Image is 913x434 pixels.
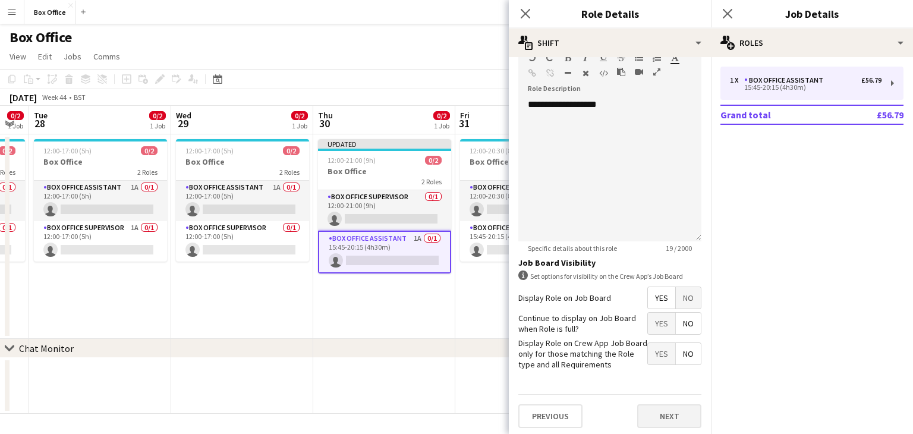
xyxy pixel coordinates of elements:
app-card-role: Box Office Supervisor0/112:00-20:30 (8h30m) [460,181,593,221]
h3: Job Details [711,6,913,21]
span: Jobs [64,51,81,62]
span: 12:00-21:00 (9h) [328,156,376,165]
span: Specific details about this role [518,244,626,253]
button: Horizontal Line [563,68,572,78]
span: 19 / 2000 [656,244,701,253]
h3: Box Office [460,156,593,167]
span: 31 [458,117,470,130]
app-card-role: Box Office Assistant1A0/112:00-17:00 (5h) [176,181,309,221]
td: £56.79 [839,105,903,124]
button: Fullscreen [653,67,661,77]
div: Roles [711,29,913,57]
button: Box Office [24,1,76,24]
app-card-role: Box Office Supervisor0/112:00-17:00 (5h) [176,221,309,262]
span: 0/2 [433,111,450,120]
button: Paste as plain text [617,67,625,77]
div: £56.79 [861,76,881,84]
button: Insert video [635,67,643,77]
app-card-role: Box Office Supervisor0/112:00-21:00 (9h) [318,190,451,231]
div: 1 Job [434,121,449,130]
button: Next [637,404,701,428]
span: Wed [176,110,191,121]
label: Display Role on Crew App Job Board only for those matching the Role type and all Requirements [518,338,647,370]
button: Previous [518,404,583,428]
span: Thu [318,110,333,121]
span: Fri [460,110,470,121]
span: 12:00-17:00 (5h) [185,146,234,155]
button: HTML Code [599,68,607,78]
app-job-card: Updated12:00-21:00 (9h)0/2Box Office2 RolesBox Office Supervisor0/112:00-21:00 (9h) Box Office As... [318,139,451,273]
div: 12:00-20:30 (8h30m)0/2Box Office2 RolesBox Office Supervisor0/112:00-20:30 (8h30m) Box Office Ass... [460,139,593,262]
app-card-role: Box Office Supervisor1A0/112:00-17:00 (5h) [34,221,167,262]
button: Bold [563,53,572,62]
app-card-role: Box Office Assistant0/115:45-20:15 (4h30m) [460,221,593,262]
div: 1 Job [8,121,23,130]
span: Tue [34,110,48,121]
button: Unordered List [635,53,643,62]
span: Edit [38,51,52,62]
span: No [676,313,701,334]
div: Updated [318,139,451,149]
label: Display Role on Job Board [518,293,611,303]
span: 0/2 [291,111,308,120]
span: 0/2 [149,111,166,120]
span: 0/2 [141,146,158,155]
span: 0/2 [7,111,24,120]
span: Comms [93,51,120,62]
a: Edit [33,49,56,64]
span: 28 [32,117,48,130]
button: Redo [546,53,554,62]
div: Box Office Assistant [744,76,828,84]
div: Chat Monitor [19,342,74,354]
span: 12:00-17:00 (5h) [43,146,92,155]
div: 1 Job [292,121,307,130]
div: BST [74,93,86,102]
button: Text Color [670,53,679,62]
span: No [676,343,701,364]
span: 12:00-20:30 (8h30m) [470,146,531,155]
span: 0/2 [425,156,442,165]
td: Grand total [720,105,839,124]
span: Yes [648,313,675,334]
div: Shift [509,29,711,57]
div: 1 Job [150,121,165,130]
app-job-card: 12:00-17:00 (5h)0/2Box Office2 RolesBox Office Assistant1A0/112:00-17:00 (5h) Box Office Supervis... [176,139,309,262]
a: Comms [89,49,125,64]
h1: Box Office [10,29,72,46]
h3: Role Details [509,6,711,21]
span: 30 [316,117,333,130]
a: View [5,49,31,64]
app-card-role: Box Office Assistant1A0/115:45-20:15 (4h30m) [318,231,451,273]
span: No [676,287,701,309]
div: 15:45-20:15 (4h30m) [730,84,881,90]
label: Continue to display on Job Board when Role is full? [518,313,647,334]
span: 0/2 [283,146,300,155]
a: Jobs [59,49,86,64]
span: View [10,51,26,62]
span: 2 Roles [421,177,442,186]
button: Strikethrough [617,53,625,62]
button: Undo [528,53,536,62]
h3: Job Board Visibility [518,257,701,268]
button: Ordered List [653,53,661,62]
h3: Box Office [176,156,309,167]
button: Underline [599,53,607,62]
div: 1 x [730,76,744,84]
span: 2 Roles [279,168,300,177]
app-card-role: Box Office Assistant1A0/112:00-17:00 (5h) [34,181,167,221]
app-job-card: 12:00-17:00 (5h)0/2Box Office2 RolesBox Office Assistant1A0/112:00-17:00 (5h) Box Office Supervis... [34,139,167,262]
span: Yes [648,287,675,309]
h3: Box Office [34,156,167,167]
span: Week 44 [39,93,69,102]
span: Yes [648,343,675,364]
span: 2 Roles [137,168,158,177]
h3: Box Office [318,166,451,177]
button: Italic [581,53,590,62]
div: Set options for visibility on the Crew App’s Job Board [518,271,701,282]
div: [DATE] [10,92,37,103]
button: Clear Formatting [581,68,590,78]
span: 29 [174,117,191,130]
